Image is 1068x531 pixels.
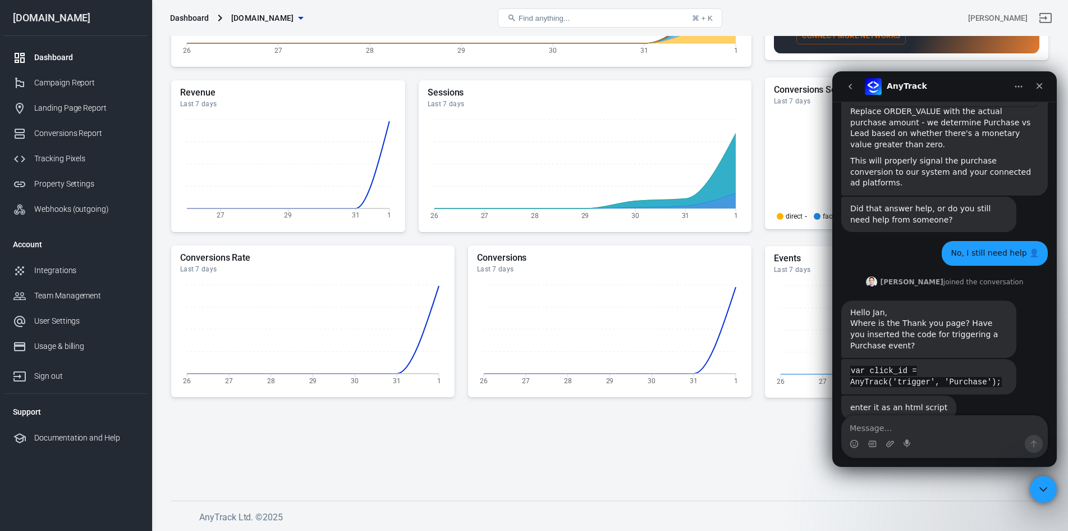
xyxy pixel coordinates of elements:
h5: Conversions Sources [774,84,1039,96]
tspan: 1 [734,46,738,54]
div: Property Settings [34,178,139,190]
tspan: 27 [480,211,488,219]
tspan: 26 [777,378,785,385]
span: playteam.cz [231,11,294,25]
a: Landing Page Report [4,96,148,121]
tspan: 28 [267,376,275,384]
div: Last 7 days [774,265,1039,274]
a: Conversions Report [4,121,148,146]
div: Last 7 days [428,99,742,108]
iframe: Intercom live chat [1030,476,1057,503]
tspan: 27 [217,211,224,219]
div: Dashboard [34,52,139,63]
tspan: 30 [549,46,557,54]
h5: Conversions Rate [180,252,446,264]
div: Tracking Pixels [34,153,139,165]
div: Account id: fI9s2vwg [968,12,1028,24]
button: [DOMAIN_NAME] [227,8,308,29]
tspan: 30 [631,211,639,219]
h6: AnyTrack Ltd. © 2025 [199,510,1041,524]
a: Team Management [4,283,148,308]
div: Usage & billing [34,341,139,352]
tspan: 27 [274,46,282,54]
div: Integrations [34,265,139,276]
tspan: 28 [531,211,539,219]
a: Sign out [1032,4,1059,31]
li: Account [4,231,148,258]
tspan: 30 [351,376,359,384]
tspan: 29 [457,46,465,54]
tspan: 26 [480,376,488,384]
div: Team Management [34,290,139,302]
tspan: 29 [284,211,292,219]
a: Sign out [4,359,148,389]
tspan: 31 [690,376,698,384]
div: Last 7 days [774,97,1039,106]
tspan: 29 [309,376,317,384]
p: facebook [823,213,851,220]
a: Tracking Pixels [4,146,148,171]
h5: Sessions [428,87,742,98]
tspan: 30 [648,376,656,384]
tspan: 31 [393,376,401,384]
li: Support [4,398,148,425]
span: - [805,213,807,220]
div: Sign out [34,370,139,382]
tspan: 1 [387,211,391,219]
tspan: 26 [430,211,438,219]
div: Last 7 days [477,265,742,274]
a: Webhooks (outgoing) [4,197,148,222]
a: Integrations [4,258,148,283]
tspan: 26 [183,376,191,384]
a: User Settings [4,308,148,334]
div: Webhooks (outgoing) [34,203,139,215]
div: Last 7 days [180,265,446,274]
div: [DOMAIN_NAME] [4,13,148,23]
tspan: 1 [734,211,737,219]
div: Last 7 days [180,99,396,108]
div: Dashboard [170,12,209,24]
tspan: 27 [522,376,530,384]
div: Campaign Report [34,77,139,89]
a: Usage & billing [4,334,148,359]
div: ⌘ + K [692,14,713,22]
tspan: 28 [366,46,374,54]
span: Find anything... [519,14,570,22]
h5: Conversions [477,252,742,264]
button: Find anything...⌘ + K [498,8,722,28]
p: direct [786,213,803,220]
tspan: 1 [437,376,441,384]
a: Campaign Report [4,70,148,96]
tspan: 31 [681,211,689,219]
div: Landing Page Report [34,102,139,114]
a: Property Settings [4,171,148,197]
tspan: 28 [564,376,572,384]
tspan: 1 [734,376,737,384]
tspan: 31 [640,46,648,54]
div: Conversions Report [34,128,139,139]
